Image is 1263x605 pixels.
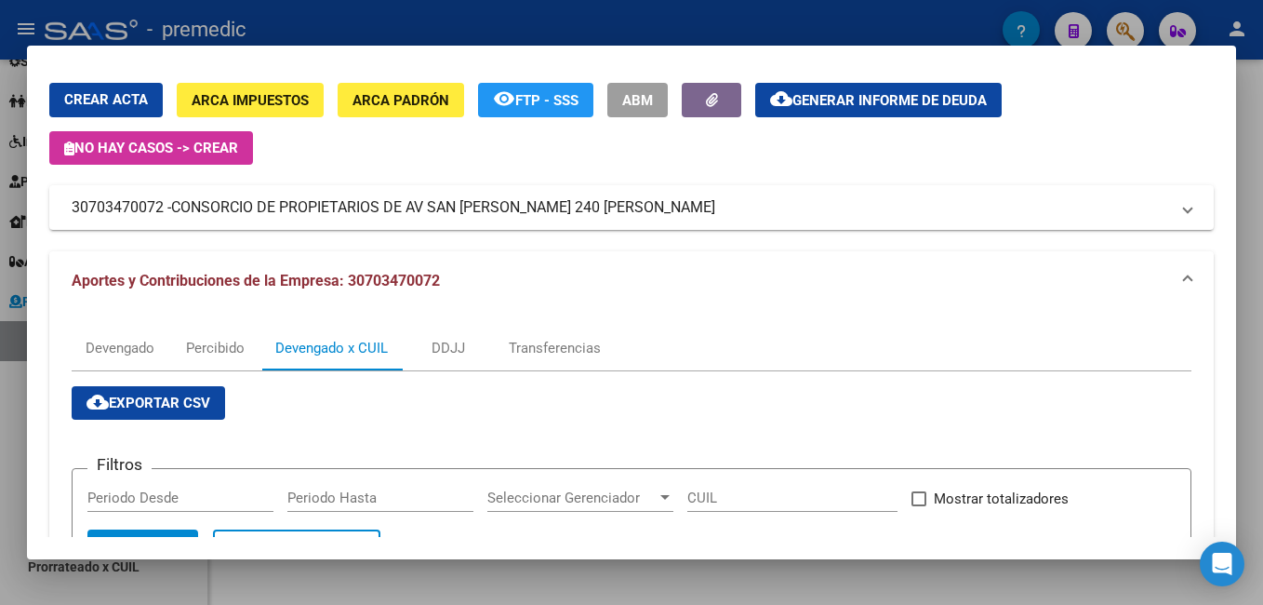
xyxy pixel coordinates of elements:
span: Seleccionar Gerenciador [487,490,657,506]
span: ARCA Padrón [352,92,449,109]
mat-expansion-panel-header: 30703470072 -CONSORCIO DE PROPIETARIOS DE AV SAN [PERSON_NAME] 240 [PERSON_NAME] [49,185,1214,230]
mat-icon: cloud_download [770,87,792,110]
button: ARCA Padrón [338,83,464,117]
h3: Filtros [87,454,152,475]
button: Exportar CSV [72,386,225,420]
button: Crear Acta [49,83,163,117]
mat-icon: search [104,536,126,558]
span: CONSORCIO DE PROPIETARIOS DE AV SAN [PERSON_NAME] 240 [PERSON_NAME] [171,196,715,219]
span: Exportar CSV [86,395,210,411]
span: ABM [622,92,653,109]
span: Aportes y Contribuciones de la Empresa: 30703470072 [72,272,440,289]
span: No hay casos -> Crear [64,140,238,156]
mat-icon: cloud_download [86,391,109,413]
mat-icon: delete [230,536,252,558]
mat-expansion-panel-header: Aportes y Contribuciones de la Empresa: 30703470072 [49,251,1214,311]
button: ABM [607,83,668,117]
button: No hay casos -> Crear [49,131,253,165]
button: FTP - SSS [478,83,593,117]
span: Generar informe de deuda [792,92,987,109]
div: DDJJ [432,338,465,358]
div: Open Intercom Messenger [1200,542,1244,586]
mat-icon: remove_red_eye [493,87,515,110]
div: Devengado x CUIL [275,338,388,358]
div: Transferencias [509,338,601,358]
span: ARCA Impuestos [192,92,309,109]
button: Borrar Filtros [213,530,380,567]
div: Devengado [86,338,154,358]
span: FTP - SSS [515,92,578,109]
button: ARCA Impuestos [177,83,324,117]
div: Percibido [186,338,245,358]
span: Mostrar totalizadores [934,488,1069,510]
button: Buscar [87,530,198,567]
mat-panel-title: 30703470072 - [72,196,1169,219]
span: Crear Acta [64,91,148,108]
button: Generar informe de deuda [755,83,1002,117]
